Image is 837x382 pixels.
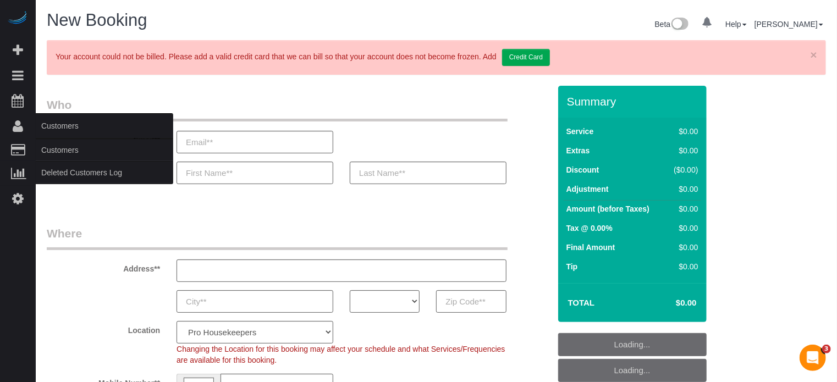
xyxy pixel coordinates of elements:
span: Changing the Location for this booking may affect your schedule and what Services/Frequencies are... [177,345,505,364]
img: New interface [670,18,689,32]
legend: Who [47,97,508,121]
div: $0.00 [669,184,698,195]
div: $0.00 [669,145,698,156]
label: Extras [566,145,590,156]
a: Deleted Customers Log [36,162,173,184]
input: First Name** [177,162,333,184]
a: Credit Card [502,49,550,66]
div: $0.00 [669,261,698,272]
h4: $0.00 [643,298,696,308]
strong: Total [568,298,595,307]
input: Last Name** [350,162,506,184]
label: Amount (before Taxes) [566,203,649,214]
span: New Booking [47,10,147,30]
a: × [811,49,817,60]
legend: Where [47,225,508,250]
iframe: Intercom live chat [800,345,826,371]
label: Location [38,321,168,336]
div: $0.00 [669,223,698,234]
div: $0.00 [669,242,698,253]
label: Discount [566,164,599,175]
img: Automaid Logo [7,11,29,26]
div: $0.00 [669,126,698,137]
a: Customers [36,139,173,161]
a: Beta [655,20,689,29]
a: Help [725,20,747,29]
label: Adjustment [566,184,609,195]
ul: Customers [36,139,173,184]
span: 3 [822,345,831,353]
span: Your account could not be billed. Please add a valid credit card that we can bill so that your ac... [56,52,550,61]
div: $0.00 [669,203,698,214]
label: Service [566,126,594,137]
label: Final Amount [566,242,615,253]
a: [PERSON_NAME] [755,20,823,29]
span: Customers [36,113,173,139]
h3: Summary [567,95,701,108]
label: Tax @ 0.00% [566,223,613,234]
input: Zip Code** [436,290,506,313]
label: Tip [566,261,578,272]
div: ($0.00) [669,164,698,175]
